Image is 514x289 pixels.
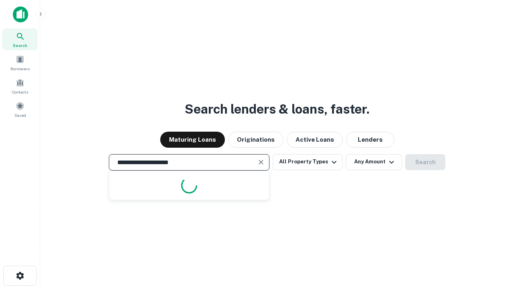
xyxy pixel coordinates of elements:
[160,132,225,148] button: Maturing Loans
[228,132,284,148] button: Originations
[474,225,514,263] iframe: Chat Widget
[273,154,343,170] button: All Property Types
[2,75,38,97] a: Contacts
[2,52,38,73] a: Borrowers
[13,42,27,49] span: Search
[346,154,402,170] button: Any Amount
[2,98,38,120] a: Saved
[185,100,369,119] h3: Search lenders & loans, faster.
[287,132,343,148] button: Active Loans
[2,28,38,50] a: Search
[14,112,26,118] span: Saved
[346,132,394,148] button: Lenders
[12,89,28,95] span: Contacts
[255,157,267,168] button: Clear
[13,6,28,22] img: capitalize-icon.png
[10,65,30,72] span: Borrowers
